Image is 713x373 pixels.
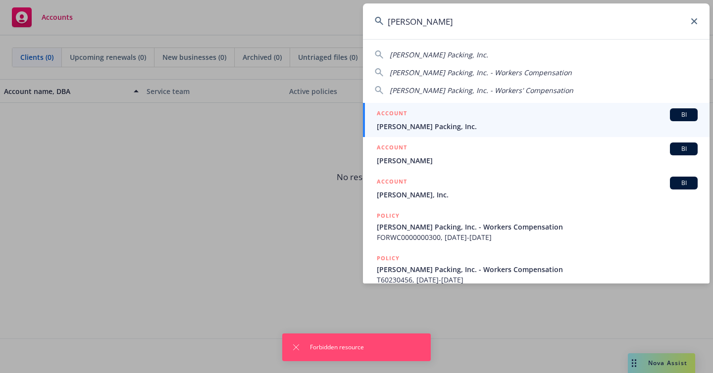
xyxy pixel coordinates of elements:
[390,50,488,59] span: [PERSON_NAME] Packing, Inc.
[363,171,710,205] a: ACCOUNTBI[PERSON_NAME], Inc.
[674,144,694,153] span: BI
[377,232,698,242] span: FORWC0000000300, [DATE]-[DATE]
[363,103,710,137] a: ACCOUNTBI[PERSON_NAME] Packing, Inc.
[363,205,710,248] a: POLICY[PERSON_NAME] Packing, Inc. - Workers CompensationFORWC0000000300, [DATE]-[DATE]
[363,248,710,290] a: POLICY[PERSON_NAME] Packing, Inc. - Workers CompensationT60230456, [DATE]-[DATE]
[363,137,710,171] a: ACCOUNTBI[PERSON_NAME]
[377,142,407,154] h5: ACCOUNT
[377,211,400,221] h5: POLICY
[377,222,698,232] span: [PERSON_NAME] Packing, Inc. - Workers Compensation
[377,264,698,275] span: [PERSON_NAME] Packing, Inc. - Workers Compensation
[377,121,698,132] span: [PERSON_NAME] Packing, Inc.
[377,253,400,263] h5: POLICY
[377,155,698,166] span: [PERSON_NAME]
[377,189,698,200] span: [PERSON_NAME], Inc.
[377,275,698,285] span: T60230456, [DATE]-[DATE]
[377,177,407,188] h5: ACCOUNT
[363,3,710,39] input: Search...
[390,86,573,95] span: [PERSON_NAME] Packing, Inc. - Workers' Compensation
[290,341,302,353] button: Dismiss notification
[310,343,364,352] span: Forbidden resource
[674,110,694,119] span: BI
[674,179,694,187] span: BI
[377,108,407,120] h5: ACCOUNT
[390,68,572,77] span: [PERSON_NAME] Packing, Inc. - Workers Compensation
